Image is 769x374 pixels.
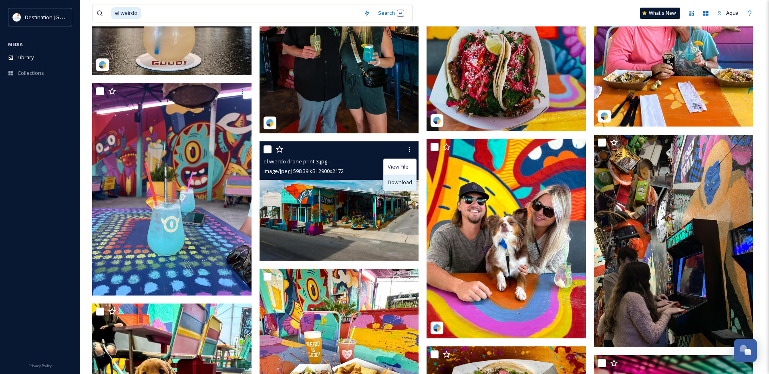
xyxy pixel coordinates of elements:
span: Aqua [726,9,739,16]
span: Library [18,54,34,61]
img: 6B296FEF-DF31-4673-95D8-A8DBA9488A43.jpeg [594,135,753,347]
img: snapsea-logo.png [433,324,441,332]
span: Download [388,179,412,186]
span: View File [388,163,409,171]
img: 579d285252902f371881e189fa5d6830a7e2cd1c139d5dd266aa5258ef1eef0b.jpg [92,83,252,296]
a: Privacy Policy [28,360,52,370]
img: snapsea-logo.png [266,119,274,127]
span: image/jpeg | 598.39 kB | 2900 x 2172 [264,167,344,175]
span: Destination [GEOGRAPHIC_DATA] [25,13,105,21]
span: Collections [18,69,44,77]
img: download.png [13,13,21,21]
img: snapsea-logo.png [433,117,441,125]
img: snapsea-logo.png [99,61,107,69]
button: Open Chat [734,339,757,362]
div: Search [374,5,408,21]
img: elweirdodowntown_07302024.jpg [427,139,586,338]
span: Privacy Policy [28,363,52,368]
span: MEDIA [8,41,23,47]
a: What's New [640,8,680,19]
span: el wierdo drone print-3.jpg [264,158,327,165]
a: Aqua [713,5,743,21]
img: snapsea-logo.png [600,112,608,120]
span: el weirdo [111,7,141,19]
img: el wierdo drone print-3.jpg [260,141,419,261]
